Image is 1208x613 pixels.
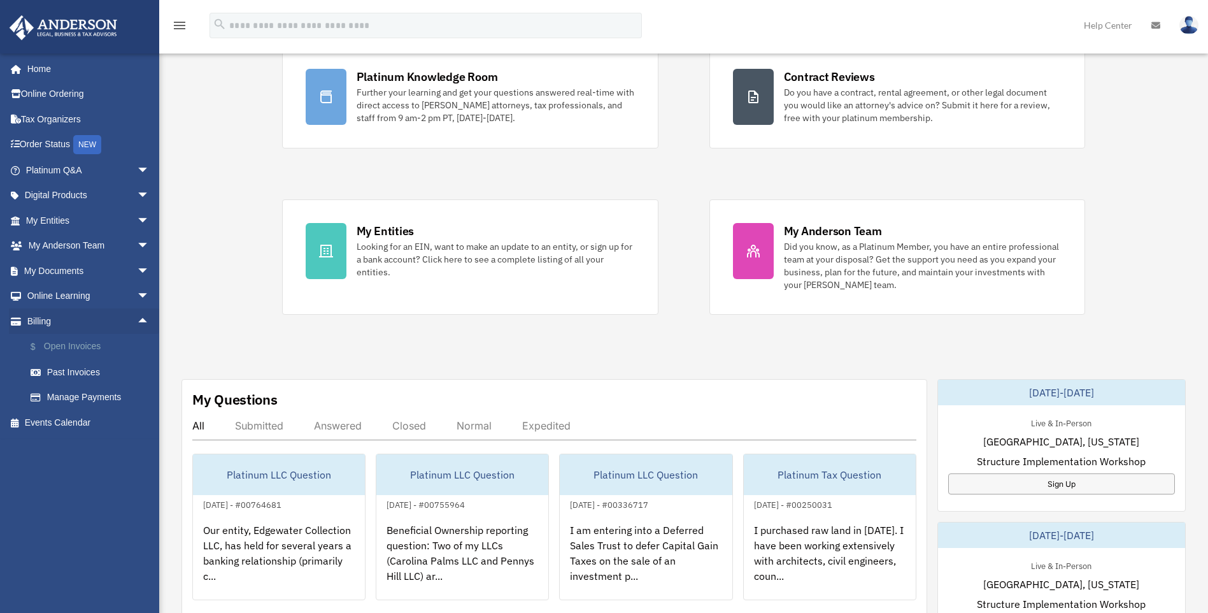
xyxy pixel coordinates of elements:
span: [GEOGRAPHIC_DATA], [US_STATE] [983,577,1139,592]
i: menu [172,18,187,33]
div: Looking for an EIN, want to make an update to an entity, or sign up for a bank account? Click her... [357,240,635,278]
div: Contract Reviews [784,69,875,85]
div: [DATE] - #00336717 [560,497,658,510]
a: $Open Invoices [18,334,169,360]
a: Platinum Q&Aarrow_drop_down [9,157,169,183]
a: Manage Payments [18,385,169,410]
span: arrow_drop_down [137,157,162,184]
div: NEW [73,135,101,154]
a: Order StatusNEW [9,132,169,158]
a: Platinum LLC Question[DATE] - #00764681Our entity, Edgewater Collection LLC, has held for several... [192,454,366,600]
a: Platinum LLC Question[DATE] - #00336717I am entering into a Deferred Sales Trust to defer Capital... [559,454,732,600]
a: Online Learningarrow_drop_down [9,284,169,309]
span: Structure Implementation Workshop [977,596,1146,612]
div: Do you have a contract, rental agreement, or other legal document you would like an attorney's ad... [784,86,1062,124]
div: Closed [392,419,426,432]
a: Contract Reviews Do you have a contract, rental agreement, or other legal document you would like... [709,45,1086,148]
div: [DATE]-[DATE] [938,380,1185,405]
div: [DATE] - #00250031 [744,497,842,510]
span: Structure Implementation Workshop [977,454,1146,469]
div: Platinum Tax Question [744,454,916,495]
div: Platinum LLC Question [376,454,548,495]
span: arrow_drop_down [137,233,162,259]
div: My Questions [192,390,278,409]
a: My Entities Looking for an EIN, want to make an update to an entity, or sign up for a bank accoun... [282,199,658,315]
div: Beneficial Ownership reporting question: Two of my LLCs (Carolina Palms LLC and Pennys Hill LLC) ... [376,512,548,612]
a: Platinum LLC Question[DATE] - #00755964Beneficial Ownership reporting question: Two of my LLCs (C... [376,454,549,600]
div: [DATE] - #00755964 [376,497,475,510]
span: arrow_drop_up [137,308,162,335]
a: Digital Productsarrow_drop_down [9,183,169,208]
img: Anderson Advisors Platinum Portal [6,15,121,40]
div: Further your learning and get your questions answered real-time with direct access to [PERSON_NAM... [357,86,635,124]
a: Events Calendar [9,410,169,435]
div: Platinum Knowledge Room [357,69,498,85]
div: Platinum LLC Question [193,454,365,495]
a: Home [9,56,162,82]
div: My Anderson Team [784,223,882,239]
div: [DATE] - #00764681 [193,497,292,510]
div: Platinum LLC Question [560,454,732,495]
span: arrow_drop_down [137,208,162,234]
a: Past Invoices [18,359,169,385]
a: My Anderson Team Did you know, as a Platinum Member, you have an entire professional team at your... [709,199,1086,315]
i: search [213,17,227,31]
div: I purchased raw land in [DATE]. I have been working extensively with architects, civil engineers,... [744,512,916,612]
div: [DATE]-[DATE] [938,523,1185,548]
div: Submitted [235,419,283,432]
div: Live & In-Person [1021,558,1102,572]
a: Tax Organizers [9,106,169,132]
a: menu [172,22,187,33]
div: Live & In-Person [1021,415,1102,429]
div: All [192,419,204,432]
span: arrow_drop_down [137,258,162,284]
img: User Pic [1179,16,1198,34]
a: Platinum Tax Question[DATE] - #00250031I purchased raw land in [DATE]. I have been working extens... [743,454,916,600]
span: $ [38,339,44,355]
div: Normal [457,419,492,432]
div: Answered [314,419,362,432]
a: Billingarrow_drop_up [9,308,169,334]
span: [GEOGRAPHIC_DATA], [US_STATE] [983,434,1139,449]
span: arrow_drop_down [137,284,162,310]
a: Sign Up [948,473,1175,494]
a: My Entitiesarrow_drop_down [9,208,169,233]
a: My Anderson Teamarrow_drop_down [9,233,169,259]
a: Online Ordering [9,82,169,107]
div: Our entity, Edgewater Collection LLC, has held for several years a banking relationship (primaril... [193,512,365,612]
div: Did you know, as a Platinum Member, you have an entire professional team at your disposal? Get th... [784,240,1062,291]
span: arrow_drop_down [137,183,162,209]
div: Expedited [522,419,571,432]
a: My Documentsarrow_drop_down [9,258,169,284]
a: Platinum Knowledge Room Further your learning and get your questions answered real-time with dire... [282,45,658,148]
div: My Entities [357,223,414,239]
div: I am entering into a Deferred Sales Trust to defer Capital Gain Taxes on the sale of an investmen... [560,512,732,612]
